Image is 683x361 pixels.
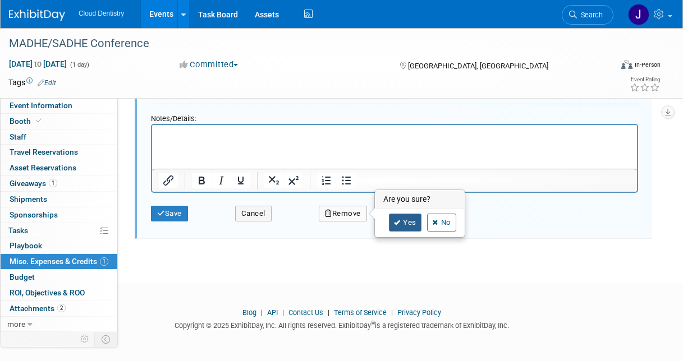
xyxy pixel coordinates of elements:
[8,77,56,88] td: Tags
[566,58,661,75] div: Event Format
[1,145,117,160] a: Travel Reservations
[279,308,287,317] span: |
[235,206,272,221] button: Cancel
[634,61,661,69] div: In-Person
[1,223,117,238] a: Tasks
[325,308,332,317] span: |
[9,10,65,21] img: ExhibitDay
[288,308,323,317] a: Contact Us
[152,125,637,169] iframe: Rich Text Area
[8,59,67,69] span: [DATE] [DATE]
[10,163,76,172] span: Asset Reservations
[397,308,441,317] a: Privacy Policy
[319,206,367,221] button: Remove
[408,62,548,70] span: [GEOGRAPHIC_DATA], [GEOGRAPHIC_DATA]
[231,173,250,188] button: Underline
[212,173,231,188] button: Italic
[1,317,117,332] a: more
[8,226,28,235] span: Tasks
[7,320,25,328] span: more
[242,308,256,317] a: Blog
[1,270,117,285] a: Budget
[57,304,66,312] span: 2
[621,60,632,69] img: Format-Inperson.png
[427,214,456,232] a: No
[10,195,47,203] span: Shipments
[10,179,57,188] span: Giveaways
[1,238,117,253] a: Playbook
[317,173,336,188] button: Numbered list
[75,332,95,346] td: Personalize Event Tab Strip
[79,10,124,17] span: Cloud Dentistry
[1,207,117,223] a: Sponsorships
[10,257,108,266] span: Misc. Expenses & Credits
[33,59,43,68] span: to
[1,192,117,207] a: Shipments
[10,117,44,126] span: Booth
[1,285,117,300] a: ROI, Objectives & ROO
[151,206,188,221] button: Save
[159,173,178,188] button: Insert/edit link
[1,301,117,316] a: Attachments2
[10,272,35,281] span: Budget
[192,173,211,188] button: Bold
[577,11,603,19] span: Search
[5,34,605,54] div: MADHE/SADHE Conference
[10,210,58,219] span: Sponsorships
[36,118,42,124] i: Booth reservation complete
[267,308,278,317] a: API
[1,254,117,269] a: Misc. Expenses & Credits1
[69,61,89,68] span: (1 day)
[337,173,356,188] button: Bullet list
[264,173,283,188] button: Subscript
[562,5,613,25] a: Search
[334,308,387,317] a: Terms of Service
[628,4,649,25] img: Jessica Estrada
[1,160,117,175] a: Asset Reservations
[38,79,56,87] a: Edit
[10,147,78,156] span: Travel Reservations
[1,129,117,145] a: Staff
[1,176,117,191] a: Giveaways1
[176,59,242,71] button: Committed
[630,77,660,82] div: Event Rating
[284,173,303,188] button: Superscript
[10,304,66,313] span: Attachments
[95,332,118,346] td: Toggle Event Tabs
[151,109,638,124] div: Notes/Details:
[375,191,464,209] h3: Are you sure?
[10,241,42,250] span: Playbook
[49,179,57,187] span: 1
[258,308,265,317] span: |
[371,320,375,326] sup: ®
[10,101,72,110] span: Event Information
[10,132,26,141] span: Staff
[10,288,85,297] span: ROI, Objectives & ROO
[388,308,396,317] span: |
[1,114,117,129] a: Booth
[1,98,117,113] a: Event Information
[389,214,421,232] a: Yes
[100,257,108,266] span: 1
